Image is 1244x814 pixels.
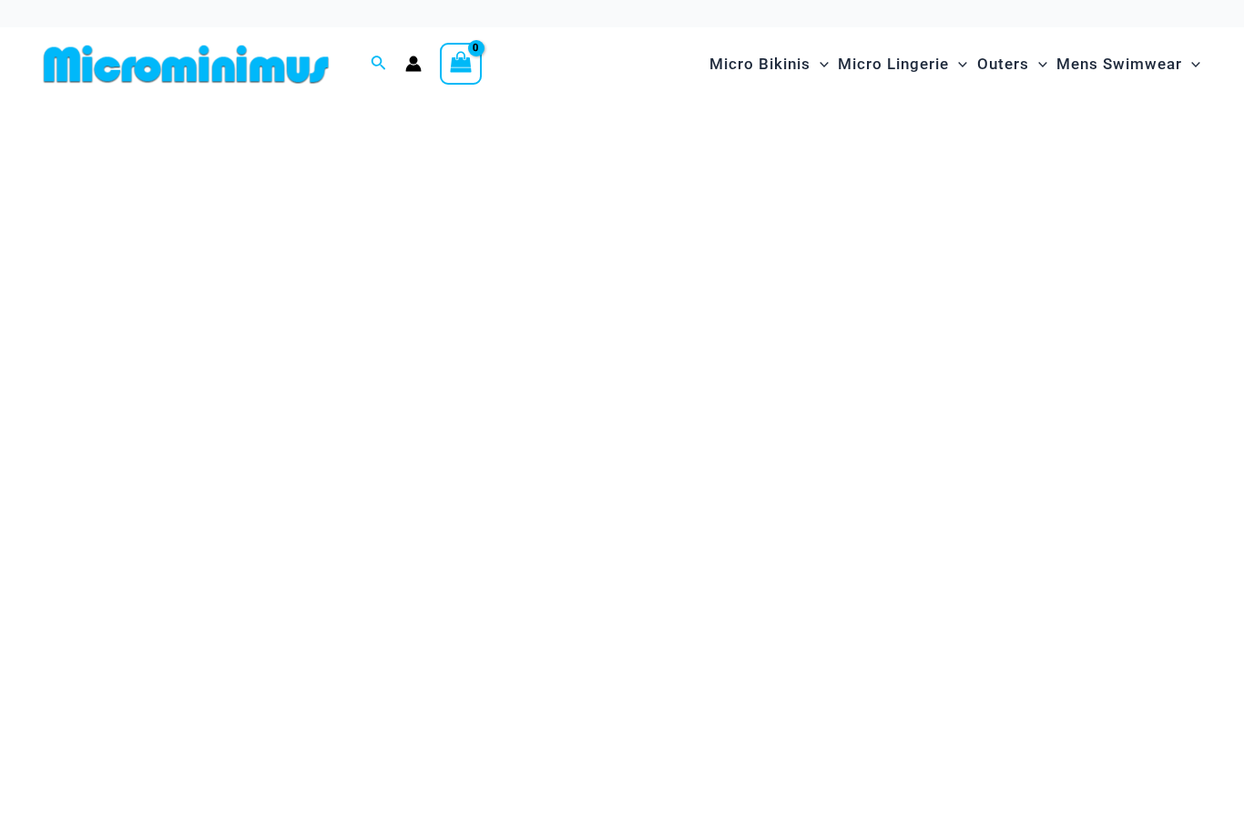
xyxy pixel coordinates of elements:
span: Menu Toggle [949,41,967,87]
img: MM SHOP LOGO FLAT [36,44,336,85]
span: Mens Swimwear [1056,41,1182,87]
a: OutersMenu ToggleMenu Toggle [973,36,1052,92]
span: Micro Bikinis [709,41,811,87]
a: Micro LingerieMenu ToggleMenu Toggle [833,36,972,92]
span: Menu Toggle [1029,41,1047,87]
span: Outers [977,41,1029,87]
nav: Site Navigation [702,34,1208,95]
span: Menu Toggle [1182,41,1200,87]
a: Search icon link [371,53,387,76]
a: View Shopping Cart, empty [440,43,482,85]
a: Mens SwimwearMenu ToggleMenu Toggle [1052,36,1205,92]
span: Micro Lingerie [838,41,949,87]
a: Account icon link [405,56,422,72]
a: Micro BikinisMenu ToggleMenu Toggle [705,36,833,92]
span: Menu Toggle [811,41,829,87]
